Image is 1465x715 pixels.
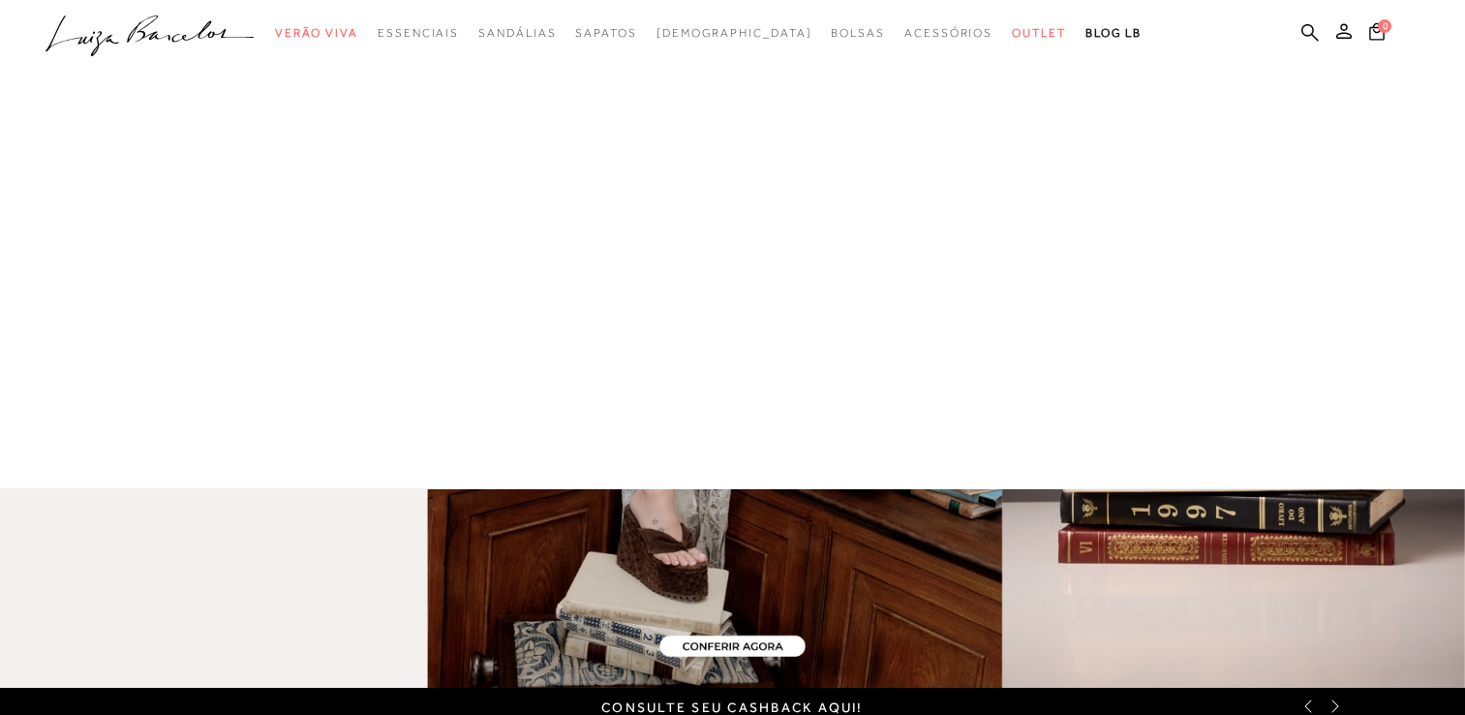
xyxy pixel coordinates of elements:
[904,26,992,40] span: Acessórios
[275,26,358,40] span: Verão Viva
[656,16,812,51] a: noSubCategoriesText
[478,16,556,51] a: categoryNavScreenReaderText
[478,26,556,40] span: Sandálias
[378,16,459,51] a: categoryNavScreenReaderText
[378,26,459,40] span: Essenciais
[575,16,636,51] a: categoryNavScreenReaderText
[1085,16,1142,51] a: BLOG LB
[1012,16,1066,51] a: categoryNavScreenReaderText
[275,16,358,51] a: categoryNavScreenReaderText
[904,16,992,51] a: categoryNavScreenReaderText
[831,26,885,40] span: Bolsas
[575,26,636,40] span: Sapatos
[1378,19,1391,33] span: 0
[1363,21,1390,47] button: 0
[831,16,885,51] a: categoryNavScreenReaderText
[601,699,863,715] a: CONSULTE SEU CASHBACK AQUI!
[1012,26,1066,40] span: Outlet
[1085,26,1142,40] span: BLOG LB
[656,26,812,40] span: [DEMOGRAPHIC_DATA]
